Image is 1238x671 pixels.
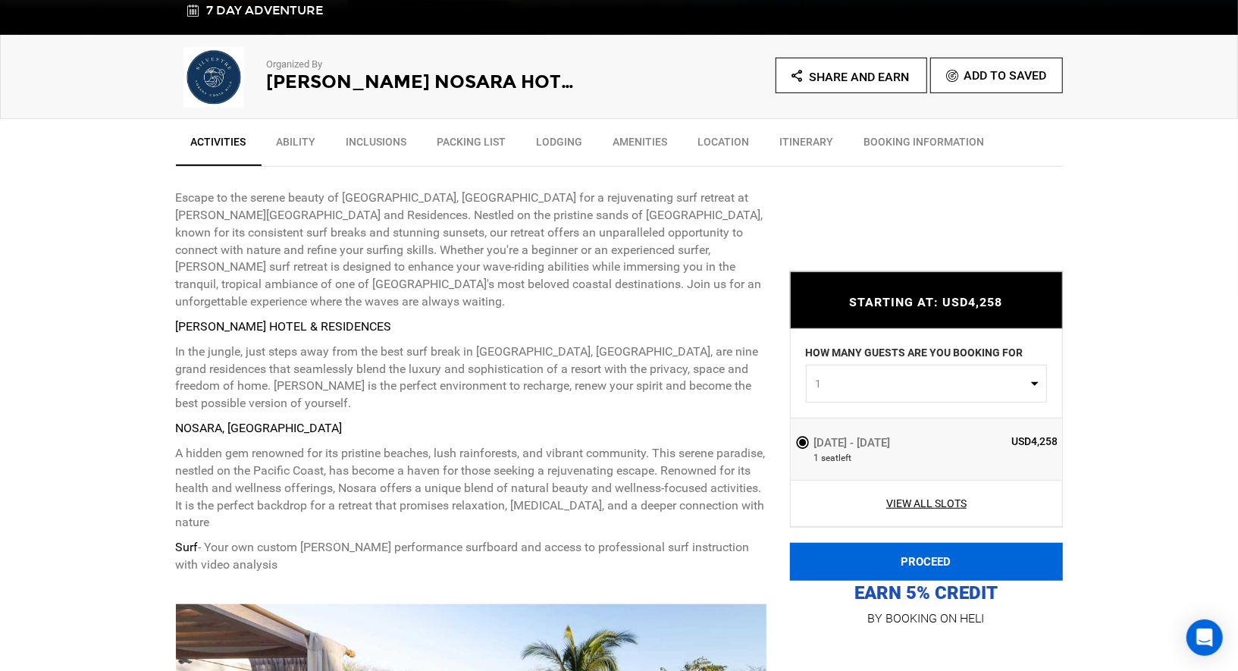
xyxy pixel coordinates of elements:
span: Share and Earn [809,70,909,84]
a: Amenities [598,127,683,165]
label: HOW MANY GUESTS ARE YOU BOOKING FOR [806,345,1023,365]
a: Packing List [422,127,522,165]
a: Activities [176,127,262,166]
a: View All Slots [795,496,1058,511]
button: 1 [806,365,1047,403]
img: f62df2dec1807a6ab12c884446e39582.png [176,47,252,108]
a: BOOKING INFORMATION [849,127,1000,165]
p: Escape to the serene beauty of [GEOGRAPHIC_DATA], [GEOGRAPHIC_DATA] for a rejuvenating surf retre... [176,190,767,311]
strong: [PERSON_NAME] HOTEL & RESIDENCES [176,319,392,334]
h2: [PERSON_NAME] Nosara Hotel & Residencies [267,72,578,92]
span: 1 [816,376,1027,391]
a: Inclusions [331,127,422,165]
label: [DATE] - [DATE] [795,434,895,452]
p: - Your own custom [PERSON_NAME] performance surfboard and access to professional surf instruction... [176,539,767,574]
span: 1 [814,452,820,465]
strong: Surf [176,540,199,554]
p: A hidden gem renowned for its pristine beaches, lush rainforests, and vibrant community. This ser... [176,445,767,531]
span: USD4,258 [948,434,1058,449]
div: Open Intercom Messenger [1186,619,1223,656]
p: BY BOOKING ON HELI [790,608,1063,629]
span: Add To Saved [964,68,1047,83]
p: In the jungle, just steps away from the best surf break in [GEOGRAPHIC_DATA], [GEOGRAPHIC_DATA], ... [176,343,767,412]
a: Itinerary [765,127,849,165]
strong: NOSARA, [GEOGRAPHIC_DATA] [176,421,343,435]
span: STARTING AT: USD4,258 [850,295,1003,309]
span: 7 Day Adventure [207,2,324,20]
p: Organized By [267,58,578,72]
button: PROCEED [790,543,1063,581]
a: Location [683,127,765,165]
a: Lodging [522,127,598,165]
a: Ability [262,127,331,165]
span: seat left [822,452,852,465]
